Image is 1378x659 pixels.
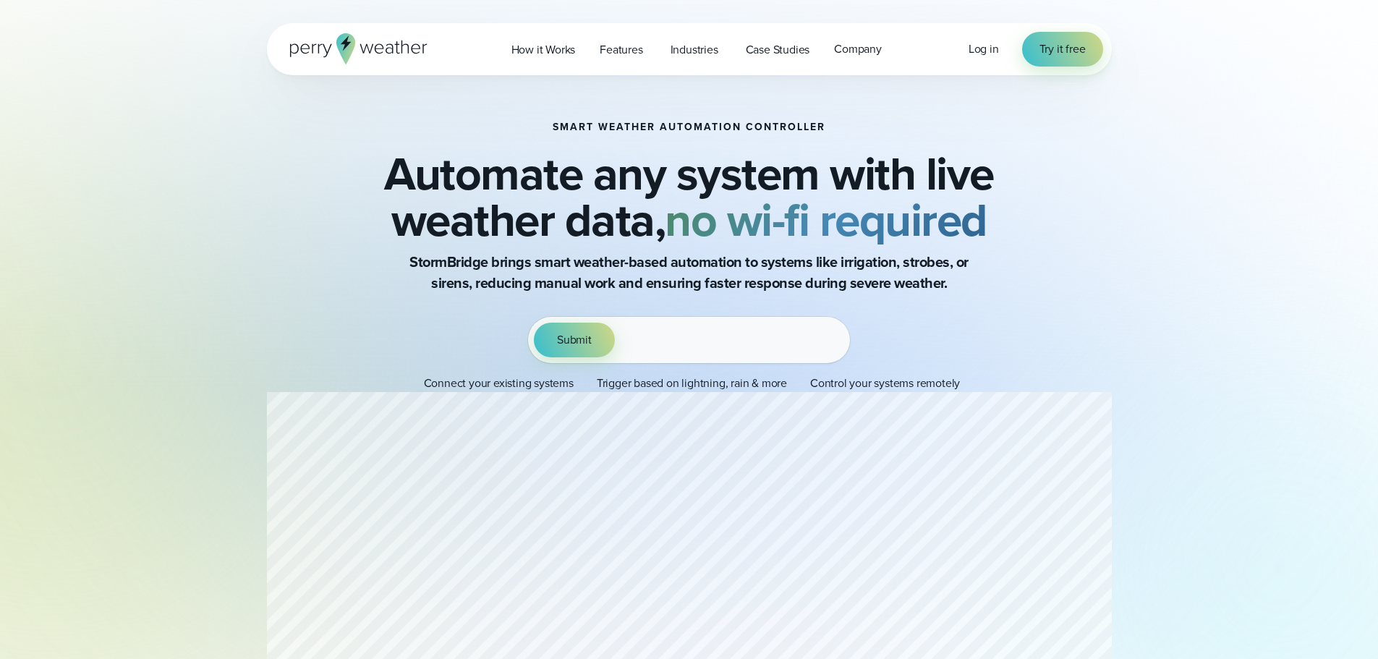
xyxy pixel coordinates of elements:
[499,35,588,64] a: How it Works
[600,41,642,59] span: Features
[810,375,960,392] p: Control your systems remotely
[1039,41,1086,58] span: Try it free
[969,41,999,57] span: Log in
[534,323,615,357] button: Submit
[424,375,574,392] p: Connect your existing systems
[1022,32,1103,67] a: Try it free
[665,186,987,254] strong: no wi-fi required
[746,41,810,59] span: Case Studies
[400,252,979,294] p: StormBridge brings smart weather-based automation to systems like irrigation, strobes, or sirens,...
[557,331,592,349] span: Submit
[339,150,1039,243] h2: Automate any system with live weather data,
[733,35,822,64] a: Case Studies
[671,41,718,59] span: Industries
[969,41,999,58] a: Log in
[511,41,576,59] span: How it Works
[834,41,882,58] span: Company
[597,375,787,392] p: Trigger based on lightning, rain & more
[553,122,825,133] h1: Smart Weather Automation Controller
